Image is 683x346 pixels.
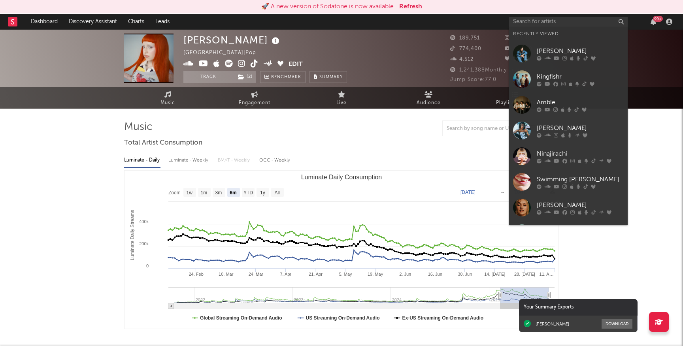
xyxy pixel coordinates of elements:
text: 10. Mar [219,272,234,276]
a: [PERSON_NAME] [509,118,628,143]
text: 400k [139,219,149,224]
a: Live [298,87,385,109]
a: Leads [150,14,175,30]
div: OCC - Weekly [259,154,291,167]
input: Search for artists [509,17,628,27]
a: Dashboard [25,14,63,30]
text: Global Streaming On-Demand Audio [200,315,282,321]
span: Music [160,98,175,108]
a: ivri [509,220,628,246]
text: 5. May [339,272,353,276]
span: 1,656 [505,57,528,62]
div: [PERSON_NAME] [537,200,624,210]
button: (2) [233,71,256,83]
text: 30. Jun [458,272,472,276]
text: 14. [DATE] [484,272,505,276]
div: [PERSON_NAME] [537,123,624,133]
button: 99+ [651,19,656,25]
text: 28. [DATE] [514,272,535,276]
span: Total Artist Consumption [124,138,202,148]
div: Amble [537,98,624,107]
text: Luminate Daily Consumption [301,174,382,181]
span: Engagement [239,98,270,108]
button: Summary [309,71,347,83]
a: [PERSON_NAME] [509,195,628,220]
span: Playlists/Charts [496,98,535,108]
text: 1y [260,190,265,196]
div: 99 + [653,16,663,22]
text: 24. Mar [249,272,264,276]
a: Music [124,87,211,109]
a: Charts [123,14,150,30]
div: [PERSON_NAME] [537,46,624,56]
span: 774,400 [450,46,481,51]
text: Luminate Daily Streams [130,210,135,260]
text: → [500,190,505,195]
text: 24. Feb [189,272,204,276]
a: Amble [509,92,628,118]
div: [PERSON_NAME] [183,34,281,47]
span: 1,241,388 Monthly Listeners [450,68,533,73]
a: Swimming [PERSON_NAME] [509,169,628,195]
a: Ninajirachi [509,143,628,169]
a: Benchmark [260,71,306,83]
text: 21. Apr [309,272,323,276]
text: 0 [146,263,149,268]
button: Track [183,71,233,83]
text: US Streaming On-Demand Audio [306,315,380,321]
input: Search by song name or URL [443,126,526,132]
div: Ninajirachi [537,149,624,158]
a: Kingfishr [509,66,628,92]
div: [PERSON_NAME] [536,321,569,327]
svg: Luminate Daily Consumption [125,171,558,329]
a: Engagement [211,87,298,109]
text: 19. May [368,272,383,276]
text: 16. Jun [428,272,442,276]
div: Kingfishr [537,72,624,81]
text: All [274,190,279,196]
text: 3m [215,190,222,196]
div: Your Summary Exports [519,299,638,316]
text: 2. Jun [399,272,411,276]
span: 313,401 [505,36,534,41]
text: Zoom [168,190,181,196]
text: 7. Apr [280,272,292,276]
text: 6m [230,190,236,196]
span: Jump Score: 77.0 [450,77,496,82]
text: Ex-US Streaming On-Demand Audio [402,315,484,321]
span: Summary [319,75,343,79]
span: 189,751 [450,36,480,41]
button: Download [602,319,632,329]
div: 🚀 A new version of Sodatone is now available. [261,2,395,11]
a: Playlists/Charts [472,87,559,109]
span: Live [336,98,347,108]
span: 55,900 [505,46,532,51]
div: Luminate - Daily [124,154,160,167]
span: 4,512 [450,57,474,62]
text: 11. A… [540,272,554,276]
button: Refresh [399,2,422,11]
text: 200k [139,241,149,246]
div: Swimming [PERSON_NAME] [537,175,624,184]
div: Recently Viewed [513,29,624,39]
a: [PERSON_NAME] [509,41,628,66]
button: Edit [289,60,303,70]
text: 1m [201,190,208,196]
text: YTD [243,190,253,196]
div: Luminate - Weekly [168,154,210,167]
span: ( 2 ) [233,71,257,83]
span: Audience [417,98,441,108]
div: [GEOGRAPHIC_DATA] | Pop [183,48,274,58]
text: [DATE] [460,190,475,195]
text: 1w [187,190,193,196]
a: Audience [385,87,472,109]
span: Benchmark [271,73,301,82]
a: Discovery Assistant [63,14,123,30]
